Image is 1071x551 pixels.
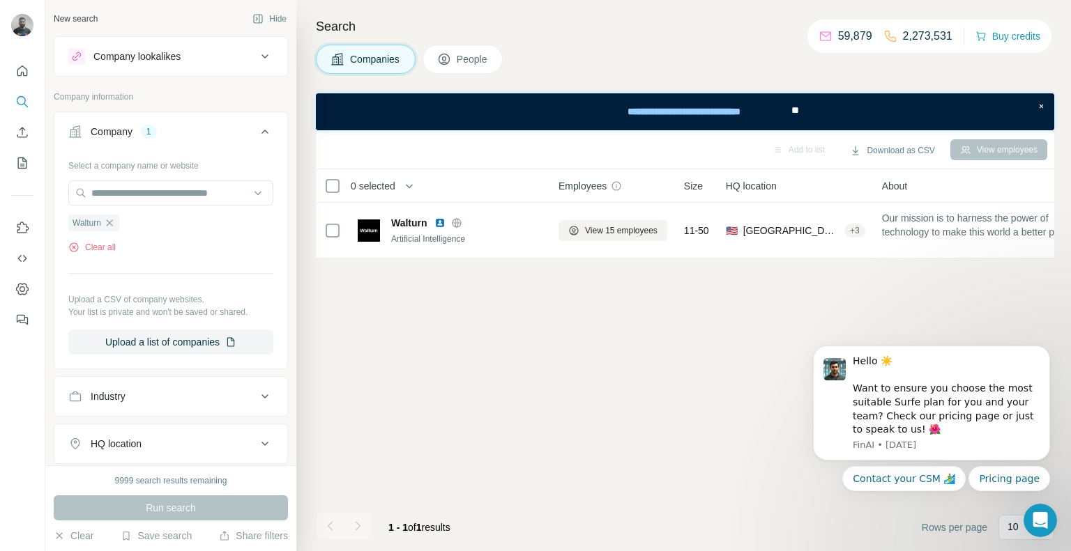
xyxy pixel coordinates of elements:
[838,28,872,45] p: 59,879
[350,52,401,66] span: Companies
[11,150,33,176] button: My lists
[93,49,181,63] div: Company lookalikes
[11,14,33,36] img: Avatar
[840,140,944,161] button: Download as CSV
[316,17,1054,36] h4: Search
[54,115,287,154] button: Company1
[391,233,542,245] div: Artificial Intelligence
[585,224,658,237] span: View 15 employees
[844,224,865,237] div: + 3
[91,437,142,451] div: HQ location
[11,89,33,114] button: Search
[91,125,132,139] div: Company
[684,224,709,238] span: 11-50
[416,522,422,533] span: 1
[68,241,116,254] button: Clear all
[11,277,33,302] button: Dashboard
[68,306,273,318] p: Your list is private and won't be saved or shared.
[54,380,287,413] button: Industry
[388,522,408,533] span: 1 - 1
[54,427,287,460] button: HQ location
[434,217,446,228] img: LinkedIn logo
[351,179,395,193] span: 0 selected
[68,293,273,306] p: Upload a CSV of company websites.
[684,179,703,193] span: Size
[358,219,380,242] img: Logo of Walturn
[68,154,273,172] div: Select a company name or website
[54,13,98,25] div: New search
[54,91,288,103] p: Company information
[316,93,1054,130] iframe: Banner
[391,216,427,230] span: Walturn
[121,529,192,543] button: Save search
[559,179,607,193] span: Employees
[1024,504,1057,537] iframe: Intercom live chat
[882,179,908,193] span: About
[115,474,227,487] div: 9999 search results remaining
[559,220,667,241] button: View 15 employees
[975,26,1040,46] button: Buy credits
[11,120,33,145] button: Enrich CSV
[903,28,952,45] p: 2,273,531
[11,215,33,240] button: Use Surfe on LinkedIn
[219,529,288,543] button: Share filters
[11,246,33,271] button: Use Surfe API
[388,522,450,533] span: results
[91,389,126,403] div: Industry
[141,125,157,138] div: 1
[408,522,416,533] span: of
[54,40,287,73] button: Company lookalikes
[726,224,738,238] span: 🇺🇸
[68,329,273,355] button: Upload a list of companies
[726,179,777,193] span: HQ location
[743,224,839,238] span: [GEOGRAPHIC_DATA], [US_STATE]
[11,59,33,84] button: Quick start
[54,529,93,543] button: Clear
[73,217,101,229] span: Walturn
[11,307,33,332] button: Feedback
[457,52,489,66] span: People
[243,8,296,29] button: Hide
[792,329,1071,544] iframe: Intercom notifications message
